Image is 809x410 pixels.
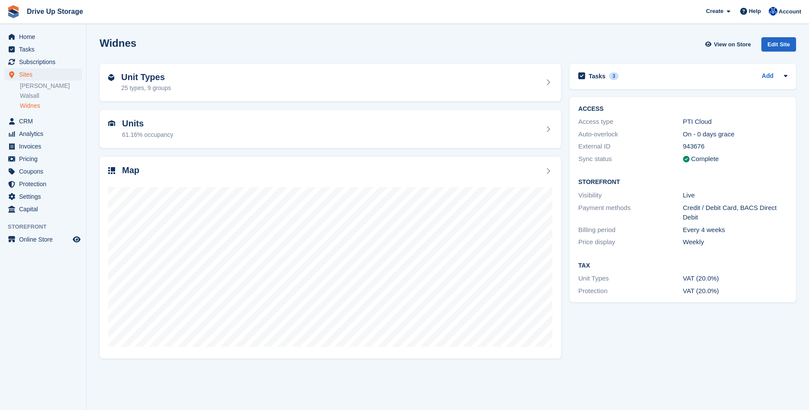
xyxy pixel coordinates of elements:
h2: ACCESS [578,106,787,113]
span: Help [749,7,761,16]
div: 943676 [683,142,787,152]
div: External ID [578,142,683,152]
a: Drive Up Storage [23,4,87,19]
span: Settings [19,190,71,203]
div: Complete [691,154,719,164]
span: Invoices [19,140,71,152]
a: Add [762,71,774,81]
span: Tasks [19,43,71,55]
a: Unit Types 25 types, 9 groups [100,64,561,102]
span: View on Store [714,40,751,49]
a: menu [4,233,82,245]
a: menu [4,178,82,190]
h2: Tax [578,262,787,269]
span: Protection [19,178,71,190]
img: unit-icn-7be61d7bf1b0ce9d3e12c5938cc71ed9869f7b940bace4675aadf7bd6d80202e.svg [108,120,115,126]
div: VAT (20.0%) [683,274,787,284]
div: Auto-overlock [578,129,683,139]
a: menu [4,140,82,152]
div: Every 4 weeks [683,225,787,235]
div: Sync status [578,154,683,164]
img: Widnes Team [769,7,777,16]
a: menu [4,43,82,55]
a: menu [4,165,82,178]
span: Sites [19,68,71,81]
span: Account [779,7,801,16]
div: 3 [609,72,619,80]
a: View on Store [704,37,754,52]
a: menu [4,190,82,203]
span: Capital [19,203,71,215]
span: Pricing [19,153,71,165]
div: PTI Cloud [683,117,787,127]
div: 61.16% occupancy [122,130,173,139]
span: Create [706,7,723,16]
div: Unit Types [578,274,683,284]
a: Map [100,157,561,359]
h2: Units [122,119,173,129]
a: Edit Site [761,37,796,55]
span: Analytics [19,128,71,140]
h2: Widnes [100,37,136,49]
span: Subscriptions [19,56,71,68]
div: Edit Site [761,37,796,52]
h2: Map [122,165,139,175]
a: Units 61.16% occupancy [100,110,561,148]
div: Visibility [578,190,683,200]
a: menu [4,128,82,140]
a: menu [4,56,82,68]
a: [PERSON_NAME] [20,82,82,90]
h2: Storefront [578,179,787,186]
h2: Tasks [589,72,606,80]
span: Home [19,31,71,43]
a: menu [4,115,82,127]
div: Credit / Debit Card, BACS Direct Debit [683,203,787,223]
div: Payment methods [578,203,683,223]
a: menu [4,203,82,215]
img: map-icn-33ee37083ee616e46c38cad1a60f524a97daa1e2b2c8c0bc3eb3415660979fc1.svg [108,167,115,174]
div: VAT (20.0%) [683,286,787,296]
div: Price display [578,237,683,247]
img: stora-icon-8386f47178a22dfd0bd8f6a31ec36ba5ce8667c1dd55bd0f319d3a0aa187defe.svg [7,5,20,18]
span: Coupons [19,165,71,178]
a: menu [4,31,82,43]
a: menu [4,153,82,165]
div: 25 types, 9 groups [121,84,171,93]
div: On - 0 days grace [683,129,787,139]
a: Preview store [71,234,82,245]
div: Protection [578,286,683,296]
img: unit-type-icn-2b2737a686de81e16bb02015468b77c625bbabd49415b5ef34ead5e3b44a266d.svg [108,74,114,81]
a: Walsall [20,92,82,100]
span: Online Store [19,233,71,245]
span: CRM [19,115,71,127]
h2: Unit Types [121,72,171,82]
div: Weekly [683,237,787,247]
div: Live [683,190,787,200]
a: menu [4,68,82,81]
div: Access type [578,117,683,127]
a: Widnes [20,102,82,110]
span: Storefront [8,223,86,231]
div: Billing period [578,225,683,235]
